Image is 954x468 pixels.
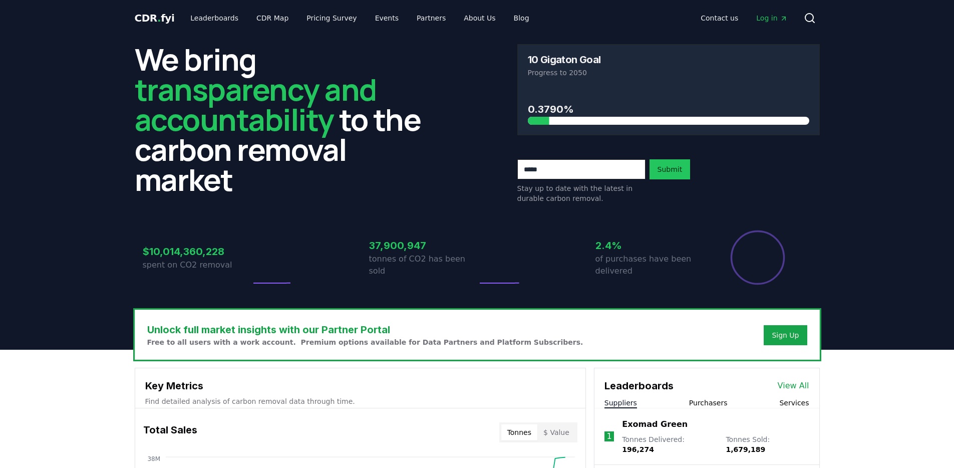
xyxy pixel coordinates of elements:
button: $ Value [537,424,575,440]
span: 1,679,189 [726,445,765,453]
a: Sign Up [772,330,799,340]
p: Find detailed analysis of carbon removal data through time. [145,396,575,406]
p: Progress to 2050 [528,68,809,78]
button: Purchasers [689,398,728,408]
span: Log in [756,13,787,23]
nav: Main [693,9,795,27]
p: tonnes of CO2 has been sold [369,253,477,277]
button: Suppliers [604,398,637,408]
p: Free to all users with a work account. Premium options available for Data Partners and Platform S... [147,337,583,347]
h3: 0.3790% [528,102,809,117]
h3: Leaderboards [604,378,674,393]
h3: 2.4% [595,238,704,253]
h3: Total Sales [143,422,197,442]
span: transparency and accountability [135,69,377,140]
nav: Main [182,9,537,27]
p: Tonnes Delivered : [622,434,716,454]
a: Log in [748,9,795,27]
h3: 10 Gigaton Goal [528,55,601,65]
h3: $10,014,360,228 [143,244,251,259]
a: About Us [456,9,503,27]
h3: Unlock full market insights with our Partner Portal [147,322,583,337]
button: Sign Up [764,325,807,345]
a: Contact us [693,9,746,27]
tspan: 38M [147,455,160,462]
h2: We bring to the carbon removal market [135,44,437,194]
span: CDR fyi [135,12,175,24]
a: Leaderboards [182,9,246,27]
a: CDR Map [248,9,296,27]
p: Stay up to date with the latest in durable carbon removal. [517,183,646,203]
a: Exomad Green [622,418,688,430]
a: Blog [506,9,537,27]
a: CDR.fyi [135,11,175,25]
a: Events [367,9,407,27]
a: Pricing Survey [298,9,365,27]
span: 196,274 [622,445,654,453]
a: View All [778,380,809,392]
p: Tonnes Sold : [726,434,809,454]
p: of purchases have been delivered [595,253,704,277]
button: Services [779,398,809,408]
a: Partners [409,9,454,27]
button: Tonnes [501,424,537,440]
span: . [157,12,161,24]
h3: 37,900,947 [369,238,477,253]
button: Submit [650,159,691,179]
p: 1 [606,430,611,442]
h3: Key Metrics [145,378,575,393]
div: Percentage of sales delivered [730,229,786,286]
p: spent on CO2 removal [143,259,251,271]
